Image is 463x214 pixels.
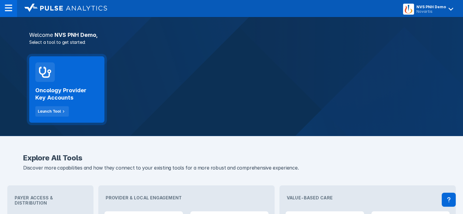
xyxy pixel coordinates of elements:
p: Discover more capabilities and how they connect to your existing tools for a more robust and comp... [23,164,440,172]
div: Contact Support [442,193,456,207]
p: Select a tool to get started: [26,39,437,45]
a: logo [17,4,107,13]
a: Oncology Provider Key AccountsLaunch Tool [29,56,104,123]
div: Provider & Local Engagement [101,188,272,208]
img: menu button [404,5,413,13]
h2: Explore All Tools [23,154,440,162]
h3: NVS PNH Demo , [26,32,437,38]
img: menu--horizontal.svg [5,4,12,12]
div: NVS PNH Demo [416,5,446,9]
span: Welcome [29,32,53,38]
div: Launch Tool [38,109,61,114]
img: logo [24,4,107,12]
div: Payer Access & Distribution [10,188,91,213]
button: Launch Tool [35,106,69,117]
h2: Oncology Provider Key Accounts [35,87,98,101]
div: Value-Based Care [282,188,453,208]
div: Novartis [416,9,446,14]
